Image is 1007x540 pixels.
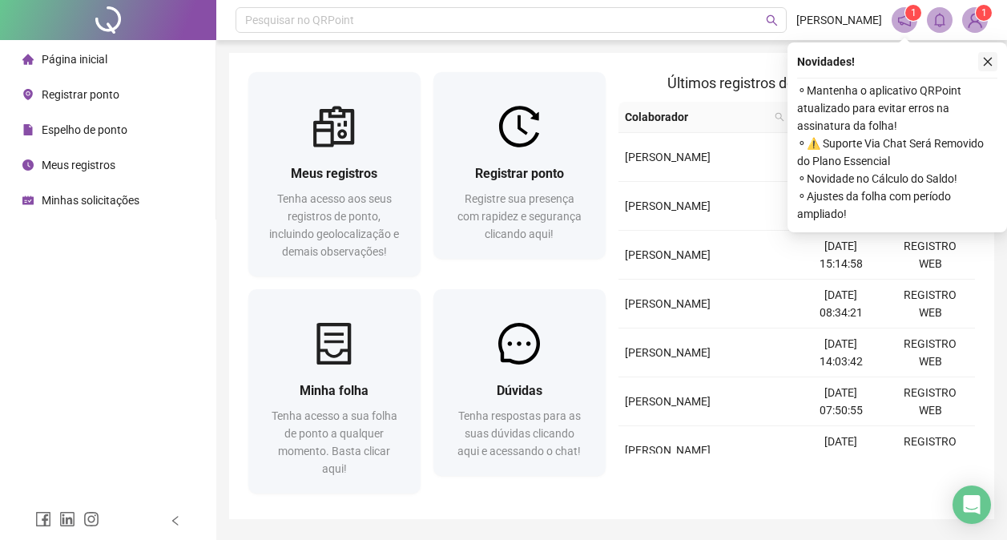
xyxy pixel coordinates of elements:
[897,13,912,27] span: notification
[475,166,564,181] span: Registrar ponto
[433,289,606,476] a: DúvidasTenha respostas para as suas dúvidas clicando aqui e acessando o chat!
[625,297,711,310] span: [PERSON_NAME]
[269,192,399,258] span: Tenha acesso aos seus registros de ponto, incluindo geolocalização e demais observações!
[457,409,581,457] span: Tenha respostas para as suas dúvidas clicando aqui e acessando o chat!
[796,280,885,328] td: [DATE] 08:34:21
[886,426,975,475] td: REGISTRO WEB
[35,511,51,527] span: facebook
[775,112,784,122] span: search
[625,444,711,457] span: [PERSON_NAME]
[766,14,778,26] span: search
[963,8,987,32] img: 90160
[886,231,975,280] td: REGISTRO WEB
[667,75,926,91] span: Últimos registros de ponto sincronizados
[797,170,997,187] span: ⚬ Novidade no Cálculo do Saldo!
[42,53,107,66] span: Página inicial
[83,511,99,527] span: instagram
[497,383,542,398] span: Dúvidas
[771,105,787,129] span: search
[625,151,711,163] span: [PERSON_NAME]
[625,108,768,126] span: Colaborador
[42,88,119,101] span: Registrar ponto
[796,426,885,475] td: [DATE] 14:37:11
[170,515,181,526] span: left
[291,166,377,181] span: Meus registros
[22,54,34,65] span: home
[796,11,882,29] span: [PERSON_NAME]
[796,328,885,377] td: [DATE] 14:03:42
[796,377,885,426] td: [DATE] 07:50:55
[905,5,921,21] sup: 1
[22,124,34,135] span: file
[42,194,139,207] span: Minhas solicitações
[625,199,711,212] span: [PERSON_NAME]
[248,72,421,276] a: Meus registrosTenha acesso aos seus registros de ponto, incluindo geolocalização e demais observa...
[59,511,75,527] span: linkedin
[433,72,606,259] a: Registrar pontoRegistre sua presença com rapidez e segurança clicando aqui!
[625,395,711,408] span: [PERSON_NAME]
[953,486,991,524] div: Open Intercom Messenger
[797,53,855,71] span: Novidades !
[932,13,947,27] span: bell
[625,248,711,261] span: [PERSON_NAME]
[22,159,34,171] span: clock-circle
[981,7,987,18] span: 1
[797,82,997,135] span: ⚬ Mantenha o aplicativo QRPoint atualizado para evitar erros na assinatura da folha!
[22,195,34,206] span: schedule
[886,328,975,377] td: REGISTRO WEB
[886,280,975,328] td: REGISTRO WEB
[248,289,421,494] a: Minha folhaTenha acesso a sua folha de ponto a qualquer momento. Basta clicar aqui!
[457,192,582,240] span: Registre sua presença com rapidez e segurança clicando aqui!
[797,187,997,223] span: ⚬ Ajustes da folha com período ampliado!
[886,377,975,426] td: REGISTRO WEB
[976,5,992,21] sup: Atualize o seu contato no menu Meus Dados
[300,383,369,398] span: Minha folha
[797,135,997,170] span: ⚬ ⚠️ Suporte Via Chat Será Removido do Plano Essencial
[42,159,115,171] span: Meus registros
[796,231,885,280] td: [DATE] 15:14:58
[22,89,34,100] span: environment
[272,409,397,475] span: Tenha acesso a sua folha de ponto a qualquer momento. Basta clicar aqui!
[625,346,711,359] span: [PERSON_NAME]
[42,123,127,136] span: Espelho de ponto
[911,7,916,18] span: 1
[982,56,993,67] span: close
